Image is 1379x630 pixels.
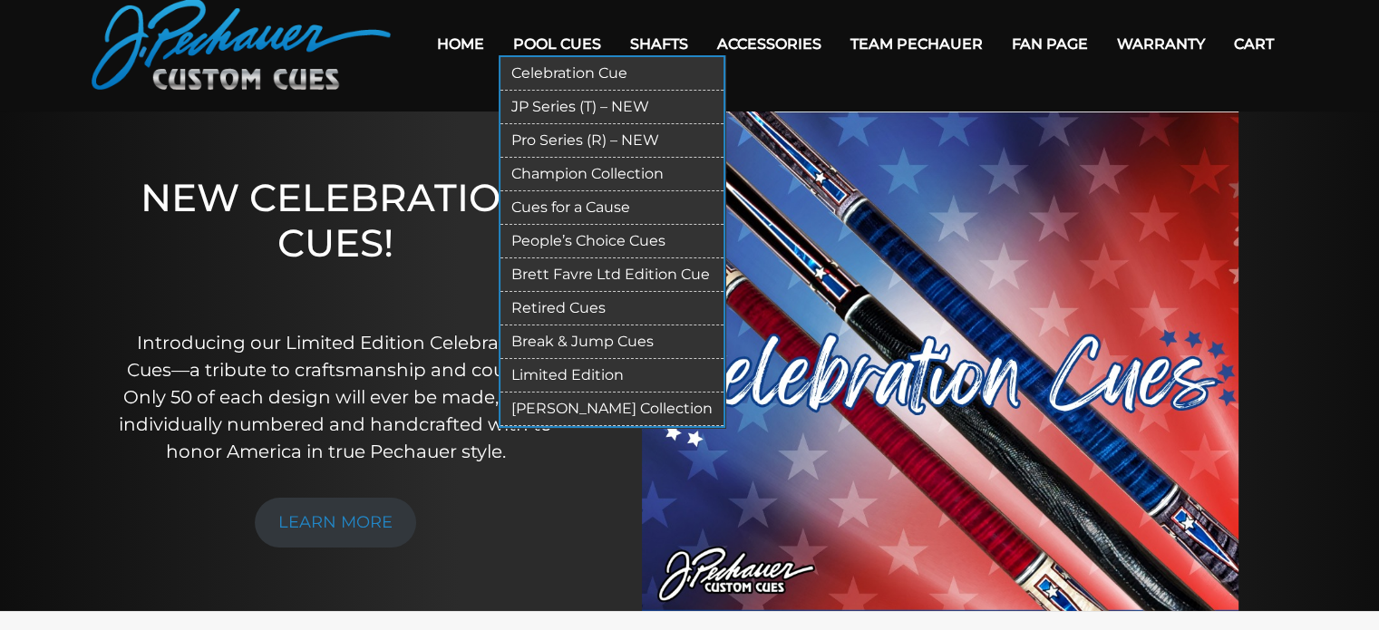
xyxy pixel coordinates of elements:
[500,325,723,359] a: Break & Jump Cues
[500,158,723,191] a: Champion Collection
[1219,21,1288,67] a: Cart
[500,359,723,393] a: Limited Edition
[500,124,723,158] a: Pro Series (R) – NEW
[500,91,723,124] a: JP Series (T) – NEW
[500,225,723,258] a: People’s Choice Cues
[500,292,723,325] a: Retired Cues
[499,21,616,67] a: Pool Cues
[112,175,558,305] h1: NEW CELEBRATION CUES!
[1102,21,1219,67] a: Warranty
[616,21,703,67] a: Shafts
[112,329,558,465] p: Introducing our Limited Edition Celebration Cues—a tribute to craftsmanship and country. Only 50 ...
[255,498,416,548] a: LEARN MORE
[500,393,723,426] a: [PERSON_NAME] Collection
[836,21,997,67] a: Team Pechauer
[703,21,836,67] a: Accessories
[500,191,723,225] a: Cues for a Cause
[500,57,723,91] a: Celebration Cue
[422,21,499,67] a: Home
[500,258,723,292] a: Brett Favre Ltd Edition Cue
[997,21,1102,67] a: Fan Page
